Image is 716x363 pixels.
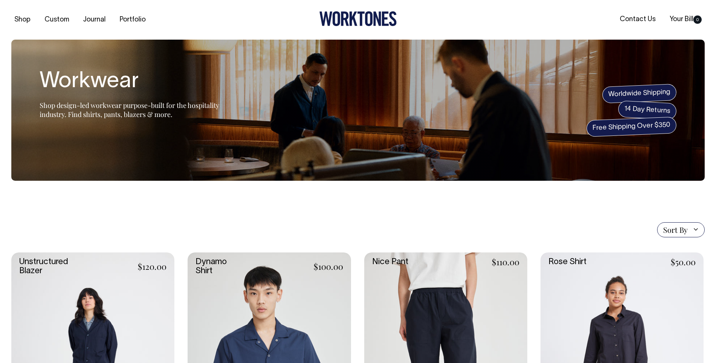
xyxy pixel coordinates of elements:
a: Portfolio [117,14,149,26]
a: Contact Us [617,13,659,26]
a: Shop [11,14,34,26]
span: 14 Day Returns [618,100,677,120]
span: Sort By [663,225,688,234]
h1: Workwear [40,70,228,94]
span: Free Shipping Over $350 [586,117,677,137]
span: 0 [693,15,702,24]
span: Shop design-led workwear purpose-built for the hospitality industry. Find shirts, pants, blazers ... [40,101,219,119]
a: Your Bill0 [667,13,705,26]
a: Custom [42,14,72,26]
span: Worldwide Shipping [602,84,677,103]
a: Journal [80,14,109,26]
